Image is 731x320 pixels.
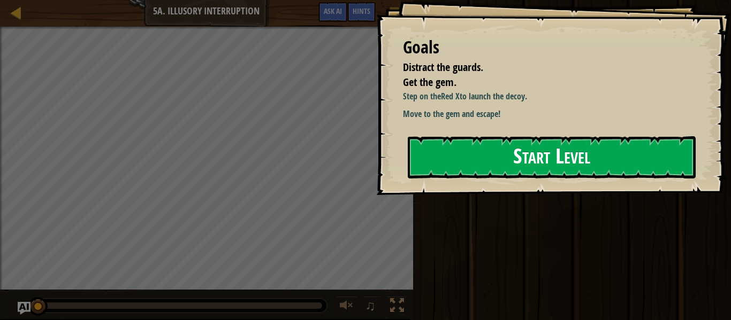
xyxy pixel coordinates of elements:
span: Ask AI [324,6,342,16]
li: Distract the guards. [390,60,691,75]
strong: Red X [441,90,460,102]
button: Toggle fullscreen [386,296,408,318]
button: Ask AI [18,302,31,315]
button: Ask AI [318,2,347,22]
button: ♫ [363,296,381,318]
span: ♫ [365,298,376,314]
li: Get the gem. [390,75,691,90]
p: Step on the to launch the decoy. [403,90,694,103]
span: Distract the guards. [403,60,483,74]
p: Move to the gem and escape! [403,108,694,120]
div: Goals [403,35,694,60]
button: Adjust volume [336,296,357,318]
span: Hints [353,6,370,16]
button: Start Level [408,136,696,178]
span: Get the gem. [403,75,456,89]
